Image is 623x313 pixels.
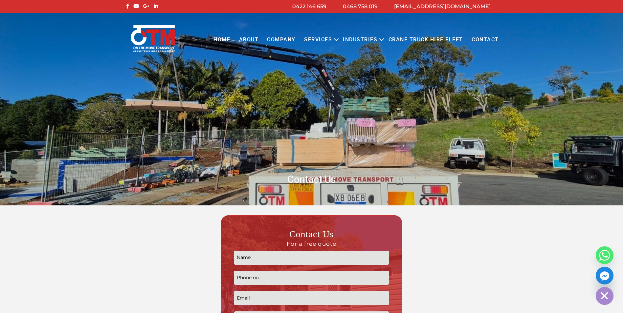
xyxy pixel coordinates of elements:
[343,3,378,10] a: 0468 758 019
[596,246,613,264] a: Whatsapp
[234,240,389,247] span: For a free quote
[124,173,499,186] h1: Contact Us
[596,267,613,284] a: Facebook_Messenger
[300,31,336,49] a: Services
[339,31,382,49] a: Industries
[209,31,234,49] a: Home
[129,24,176,53] img: Otmtransport
[263,31,300,49] a: COMPANY
[384,31,467,49] a: Crane Truck Hire Fleet
[234,31,263,49] a: About
[234,251,389,265] input: Name
[292,3,326,10] a: 0422 146 659
[394,3,491,10] a: [EMAIL_ADDRESS][DOMAIN_NAME]
[467,31,503,49] a: Contact
[234,291,389,305] input: Email
[234,228,389,247] h3: Contact Us
[234,271,389,285] input: Phone no.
